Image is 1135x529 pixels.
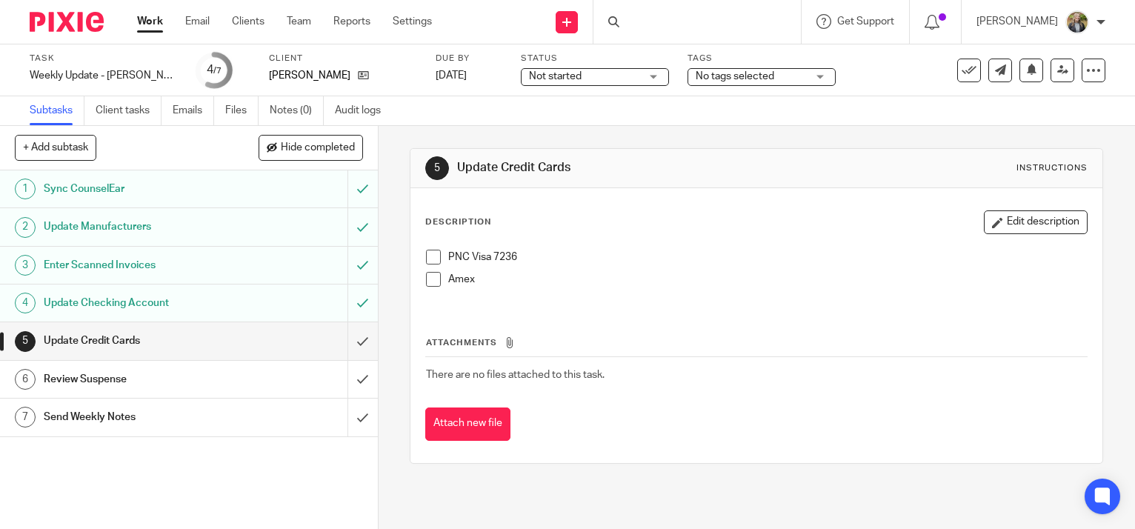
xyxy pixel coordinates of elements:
[287,14,311,29] a: Team
[393,14,432,29] a: Settings
[207,61,222,79] div: 4
[1016,162,1088,174] div: Instructions
[436,70,467,81] span: [DATE]
[521,53,669,64] label: Status
[15,369,36,390] div: 6
[281,142,355,154] span: Hide completed
[425,407,510,441] button: Attach new file
[696,71,774,81] span: No tags selected
[44,406,236,428] h1: Send Weekly Notes
[232,14,264,29] a: Clients
[984,210,1088,234] button: Edit description
[30,96,84,125] a: Subtasks
[688,53,836,64] label: Tags
[44,178,236,200] h1: Sync CounselEar
[173,96,214,125] a: Emails
[448,272,1087,287] p: Amex
[44,216,236,238] h1: Update Manufacturers
[213,67,222,75] small: /7
[137,14,163,29] a: Work
[269,68,350,83] p: [PERSON_NAME]
[44,368,236,390] h1: Review Suspense
[185,14,210,29] a: Email
[425,216,491,228] p: Description
[448,250,1087,264] p: PNC Visa 7236
[30,12,104,32] img: Pixie
[259,135,363,160] button: Hide completed
[44,292,236,314] h1: Update Checking Account
[44,330,236,352] h1: Update Credit Cards
[436,53,502,64] label: Due by
[15,407,36,427] div: 7
[225,96,259,125] a: Files
[15,179,36,199] div: 1
[457,160,788,176] h1: Update Credit Cards
[15,255,36,276] div: 3
[15,331,36,352] div: 5
[426,370,605,380] span: There are no files attached to this task.
[426,339,497,347] span: Attachments
[335,96,392,125] a: Audit logs
[15,293,36,313] div: 4
[333,14,370,29] a: Reports
[1065,10,1089,34] img: image.jpg
[30,68,178,83] div: Weekly Update - Yoder
[15,135,96,160] button: + Add subtask
[30,68,178,83] div: Weekly Update - [PERSON_NAME]
[976,14,1058,29] p: [PERSON_NAME]
[529,71,582,81] span: Not started
[837,16,894,27] span: Get Support
[269,53,417,64] label: Client
[30,53,178,64] label: Task
[425,156,449,180] div: 5
[15,217,36,238] div: 2
[44,254,236,276] h1: Enter Scanned Invoices
[96,96,162,125] a: Client tasks
[270,96,324,125] a: Notes (0)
